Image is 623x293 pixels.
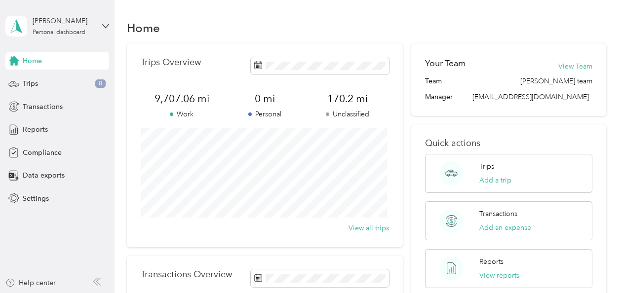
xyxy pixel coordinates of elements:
p: Work [141,109,224,119]
span: 9,707.06 mi [141,92,224,106]
span: Data exports [23,170,65,181]
button: View all trips [349,223,389,233]
button: Add an expense [479,222,531,233]
span: [EMAIL_ADDRESS][DOMAIN_NAME] [472,93,589,101]
button: View reports [479,270,519,281]
span: Home [23,56,42,66]
span: Trips [23,78,38,89]
p: Transactions Overview [141,269,232,280]
span: Team [425,76,442,86]
p: Trips [479,161,494,172]
h2: Your Team [425,57,466,70]
h1: Home [127,23,160,33]
p: Quick actions [425,138,592,148]
span: 8 [95,79,106,88]
span: 170.2 mi [306,92,389,106]
button: Add a trip [479,175,511,185]
span: Transactions [23,102,63,112]
p: Unclassified [306,109,389,119]
p: Trips Overview [141,57,201,68]
span: Manager [425,92,453,102]
div: [PERSON_NAME] [33,16,94,26]
p: Transactions [479,209,517,219]
button: Help center [5,278,56,288]
p: Personal [223,109,306,119]
span: Settings [23,193,49,204]
button: View Team [558,61,592,72]
span: Reports [23,124,48,135]
p: Reports [479,256,504,267]
iframe: Everlance-gr Chat Button Frame [568,238,623,293]
div: Personal dashboard [33,30,85,36]
span: [PERSON_NAME] team [520,76,592,86]
span: 0 mi [223,92,306,106]
span: Compliance [23,147,62,158]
